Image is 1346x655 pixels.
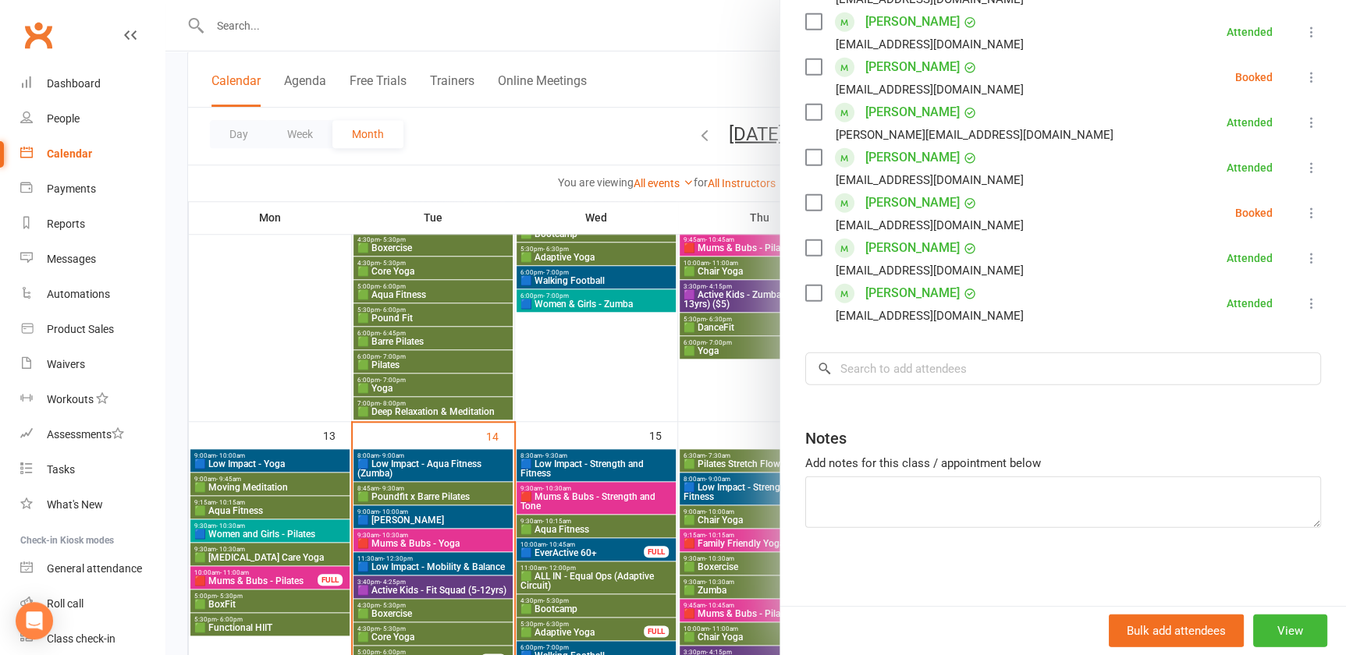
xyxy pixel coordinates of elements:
[47,218,85,230] div: Reports
[865,235,960,260] a: [PERSON_NAME]
[47,323,114,335] div: Product Sales
[1227,117,1273,128] div: Attended
[805,427,847,449] div: Notes
[16,602,53,639] div: Open Intercom Messenger
[865,281,960,306] a: [PERSON_NAME]
[47,182,96,195] div: Payments
[20,172,165,207] a: Payments
[1227,253,1273,264] div: Attended
[47,358,85,370] div: Waivers
[865,9,960,34] a: [PERSON_NAME]
[47,253,96,265] div: Messages
[47,112,80,125] div: People
[865,190,960,215] a: [PERSON_NAME]
[47,632,115,645] div: Class check-in
[47,463,75,476] div: Tasks
[865,55,960,80] a: [PERSON_NAME]
[47,288,110,300] div: Automations
[20,487,165,522] a: What's New
[47,597,83,610] div: Roll call
[865,145,960,170] a: [PERSON_NAME]
[1227,162,1273,173] div: Attended
[1235,207,1273,218] div: Booked
[20,66,165,101] a: Dashboard
[20,586,165,621] a: Roll call
[805,454,1321,473] div: Add notes for this class / appointment below
[20,417,165,452] a: Assessments
[836,34,1024,55] div: [EMAIL_ADDRESS][DOMAIN_NAME]
[836,306,1024,326] div: [EMAIL_ADDRESS][DOMAIN_NAME]
[836,170,1024,190] div: [EMAIL_ADDRESS][DOMAIN_NAME]
[836,260,1024,281] div: [EMAIL_ADDRESS][DOMAIN_NAME]
[47,147,92,160] div: Calendar
[1227,27,1273,37] div: Attended
[836,125,1113,145] div: [PERSON_NAME][EMAIL_ADDRESS][DOMAIN_NAME]
[20,382,165,417] a: Workouts
[805,352,1321,385] input: Search to add attendees
[1227,298,1273,309] div: Attended
[1235,72,1273,83] div: Booked
[20,452,165,487] a: Tasks
[20,347,165,382] a: Waivers
[836,215,1024,235] div: [EMAIL_ADDRESS][DOMAIN_NAME]
[20,312,165,347] a: Product Sales
[836,80,1024,100] div: [EMAIL_ADDRESS][DOMAIN_NAME]
[47,562,142,575] div: General attendance
[1253,614,1327,647] button: View
[1109,614,1244,647] button: Bulk add attendees
[20,101,165,136] a: People
[47,393,94,405] div: Workouts
[47,77,101,90] div: Dashboard
[20,242,165,277] a: Messages
[47,498,103,511] div: What's New
[47,428,124,441] div: Assessments
[865,100,960,125] a: [PERSON_NAME]
[20,136,165,172] a: Calendar
[20,551,165,586] a: General attendance kiosk mode
[20,277,165,312] a: Automations
[20,207,165,242] a: Reports
[19,16,58,55] a: Clubworx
